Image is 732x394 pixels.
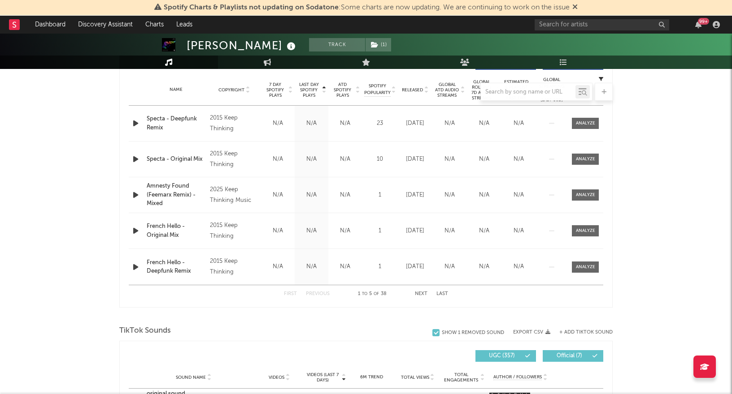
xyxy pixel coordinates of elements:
[572,4,578,11] span: Dismiss
[297,191,326,200] div: N/A
[364,155,396,164] div: 10
[147,182,205,208] a: Amnesty Found (Feemarx Remix) - Mixed
[331,82,354,98] span: ATD Spotify Plays
[170,16,199,34] a: Leads
[443,372,479,383] span: Total Engagements
[147,155,205,164] a: Specta - Original Mix
[559,330,613,335] button: + Add TikTok Sound
[435,191,465,200] div: N/A
[297,155,326,164] div: N/A
[401,375,429,380] span: Total Views
[504,119,534,128] div: N/A
[538,77,565,103] div: Global Streaming Trend (Last 60D)
[435,262,465,271] div: N/A
[435,119,465,128] div: N/A
[365,38,392,51] span: ( 1 )
[481,353,523,359] span: UGC ( 357 )
[351,374,392,381] div: 6M Trend
[481,89,575,96] input: Search by song name or URL
[475,350,536,362] button: UGC(357)
[550,330,613,335] button: + Add TikTok Sound
[698,18,709,25] div: 99 +
[284,291,297,296] button: First
[263,82,287,98] span: 7 Day Spotify Plays
[147,258,205,276] a: French Hello - Deepfunk Remix
[436,291,448,296] button: Last
[364,227,396,236] div: 1
[442,330,504,336] div: Show 1 Removed Sound
[504,155,534,164] div: N/A
[435,82,459,98] span: Global ATD Audio Streams
[504,191,534,200] div: N/A
[210,220,259,242] div: 2015 Keep Thinking
[72,16,139,34] a: Discovery Assistant
[504,262,534,271] div: N/A
[263,227,292,236] div: N/A
[297,227,326,236] div: N/A
[469,79,494,101] span: Global Rolling 7D Audio Streams
[176,375,206,380] span: Sound Name
[263,262,292,271] div: N/A
[331,262,360,271] div: N/A
[400,155,430,164] div: [DATE]
[695,21,701,28] button: 99+
[400,262,430,271] div: [DATE]
[400,191,430,200] div: [DATE]
[364,119,396,128] div: 23
[435,155,465,164] div: N/A
[374,292,379,296] span: of
[297,262,326,271] div: N/A
[269,375,284,380] span: Videos
[469,227,499,236] div: N/A
[210,184,259,206] div: 2025 Keep Thinking Music
[164,4,339,11] span: Spotify Charts & Playlists not updating on Sodatone
[469,191,499,200] div: N/A
[535,19,669,30] input: Search for artists
[305,372,341,383] span: Videos (last 7 days)
[469,119,499,128] div: N/A
[297,119,326,128] div: N/A
[331,191,360,200] div: N/A
[331,155,360,164] div: N/A
[119,325,171,336] span: TikTok Sounds
[400,227,430,236] div: [DATE]
[513,330,550,335] button: Export CSV
[469,262,499,271] div: N/A
[469,155,499,164] div: N/A
[549,353,590,359] span: Official ( 7 )
[309,38,365,51] button: Track
[366,38,391,51] button: (1)
[543,350,603,362] button: Official(7)
[415,291,427,296] button: Next
[400,119,430,128] div: [DATE]
[297,82,321,98] span: Last Day Spotify Plays
[331,227,360,236] div: N/A
[263,155,292,164] div: N/A
[504,79,528,101] span: Estimated % Playlist Streams Last Day
[210,149,259,170] div: 2015 Keep Thinking
[263,191,292,200] div: N/A
[210,256,259,278] div: 2015 Keep Thinking
[164,4,570,11] span: : Some charts are now updating. We are continuing to work on the issue
[29,16,72,34] a: Dashboard
[187,38,298,53] div: [PERSON_NAME]
[306,291,330,296] button: Previous
[364,262,396,271] div: 1
[147,222,205,240] a: French Hello - Original Mix
[435,227,465,236] div: N/A
[331,119,360,128] div: N/A
[210,113,259,134] div: 2015 Keep Thinking
[147,115,205,132] a: Specta - Deepfunk Remix
[364,191,396,200] div: 1
[263,119,292,128] div: N/A
[493,374,542,380] span: Author / Followers
[362,292,367,296] span: to
[504,227,534,236] div: N/A
[139,16,170,34] a: Charts
[348,289,397,300] div: 1 5 38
